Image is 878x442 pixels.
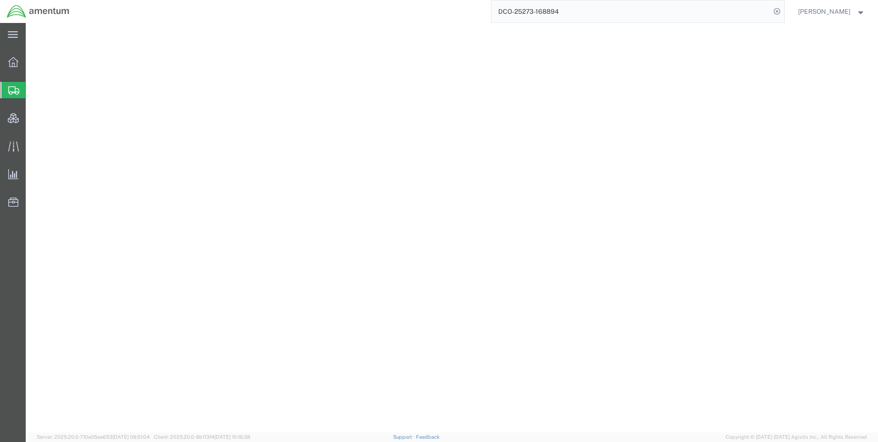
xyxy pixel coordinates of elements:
[798,6,850,17] span: Ray Cheatteam
[214,434,250,440] span: [DATE] 10:16:38
[491,0,771,23] input: Search for shipment number, reference number
[37,434,150,440] span: Server: 2025.20.0-710e05ee653
[26,23,878,432] iframe: FS Legacy Container
[154,434,250,440] span: Client: 2025.20.0-8b113f4
[393,434,416,440] a: Support
[798,6,866,17] button: [PERSON_NAME]
[113,434,150,440] span: [DATE] 09:51:04
[726,433,867,441] span: Copyright © [DATE]-[DATE] Agistix Inc., All Rights Reserved
[416,434,439,440] a: Feedback
[6,5,70,18] img: logo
